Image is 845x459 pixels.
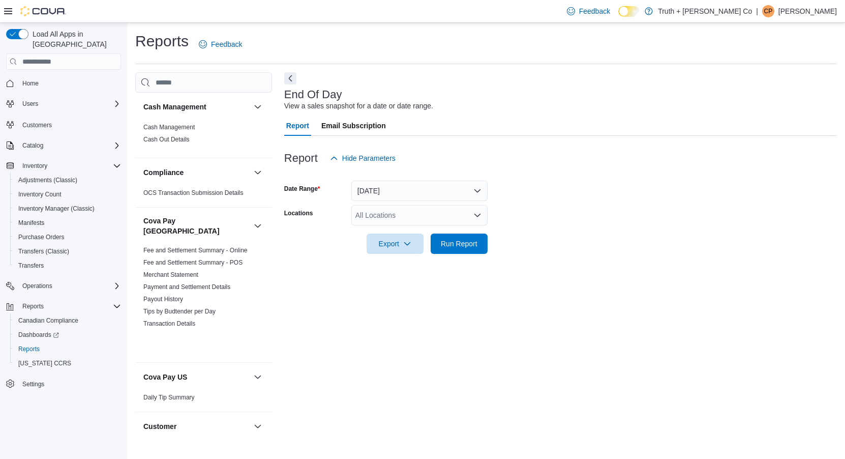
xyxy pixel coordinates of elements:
[18,77,121,90] span: Home
[22,282,52,290] span: Operations
[284,89,342,101] h3: End Of Day
[14,217,121,229] span: Manifests
[252,220,264,232] button: Cova Pay [GEOGRAPHIC_DATA]
[252,371,264,383] button: Cova Pay US
[18,98,42,110] button: Users
[18,300,48,312] button: Reports
[14,260,121,272] span: Transfers
[143,393,195,401] span: Daily Tip Summary
[10,356,125,370] button: [US_STATE] CCRS
[252,420,264,433] button: Customer
[563,1,614,21] a: Feedback
[14,217,48,229] a: Manifests
[14,174,121,186] span: Adjustments (Classic)
[14,174,81,186] a: Adjustments (Classic)
[18,176,77,184] span: Adjustments (Classic)
[764,5,773,17] span: CP
[18,160,121,172] span: Inventory
[778,5,837,17] p: [PERSON_NAME]
[10,259,125,273] button: Transfers
[579,6,610,16] span: Feedback
[18,205,95,213] span: Inventory Manager (Classic)
[18,190,62,198] span: Inventory Count
[2,97,125,111] button: Users
[18,139,47,152] button: Catalog
[14,343,121,355] span: Reports
[756,5,758,17] p: |
[284,152,318,164] h3: Report
[18,317,78,325] span: Canadian Compliance
[252,166,264,179] button: Compliance
[18,139,121,152] span: Catalog
[14,203,121,215] span: Inventory Manager (Classic)
[658,5,752,17] p: Truth + [PERSON_NAME] Co
[143,307,216,315] span: Tips by Budtender per Day
[18,118,121,131] span: Customers
[135,244,272,362] div: Cova Pay [GEOGRAPHIC_DATA]
[2,377,125,391] button: Settings
[6,72,121,418] nav: Complex example
[143,136,190,143] a: Cash Out Details
[252,101,264,113] button: Cash Management
[18,160,51,172] button: Inventory
[143,421,250,432] button: Customer
[18,331,59,339] span: Dashboards
[143,308,216,315] a: Tips by Budtender per Day
[284,72,296,84] button: Next
[22,302,44,310] span: Reports
[326,148,400,168] button: Hide Parameters
[135,187,272,207] div: Compliance
[143,259,243,266] a: Fee and Settlement Summary - POS
[10,173,125,187] button: Adjustments (Classic)
[22,100,38,108] span: Users
[143,124,195,131] a: Cash Management
[143,102,250,112] button: Cash Management
[28,29,121,49] span: Load All Apps in [GEOGRAPHIC_DATA]
[143,189,244,197] span: OCS Transaction Submission Details
[20,6,66,16] img: Cova
[18,280,56,292] button: Operations
[10,202,125,216] button: Inventory Manager (Classic)
[18,219,44,227] span: Manifests
[473,211,481,219] button: Open list of options
[10,328,125,342] a: Dashboards
[14,314,121,327] span: Canadian Compliance
[14,260,48,272] a: Transfers
[143,296,183,303] a: Payout History
[18,262,44,270] span: Transfers
[143,167,184,178] h3: Compliance
[143,216,250,236] button: Cova Pay [GEOGRAPHIC_DATA]
[143,283,230,291] a: Payment and Settlement Details
[10,313,125,328] button: Canadian Compliance
[10,342,125,356] button: Reports
[143,189,244,196] a: OCS Transaction Submission Details
[14,329,63,341] a: Dashboards
[143,283,230,291] span: Payment and Settlement Details
[14,245,121,257] span: Transfers (Classic)
[373,234,417,254] span: Export
[618,6,640,17] input: Dark Mode
[14,314,82,327] a: Canadian Compliance
[14,245,73,257] a: Transfers (Classic)
[10,230,125,244] button: Purchase Orders
[10,244,125,259] button: Transfers (Classic)
[18,359,71,367] span: [US_STATE] CCRS
[18,378,48,390] a: Settings
[2,299,125,313] button: Reports
[18,300,121,312] span: Reports
[2,76,125,91] button: Home
[143,259,243,267] span: Fee and Settlement Summary - POS
[2,159,125,173] button: Inventory
[14,357,121,369] span: Washington CCRS
[143,123,195,131] span: Cash Management
[143,167,250,178] button: Compliance
[143,102,206,112] h3: Cash Management
[143,320,195,327] a: Transaction Details
[14,357,75,369] a: [US_STATE] CCRS
[143,246,248,254] span: Fee and Settlement Summary - Online
[286,116,309,136] span: Report
[135,31,189,51] h1: Reports
[10,187,125,202] button: Inventory Count
[18,280,121,292] span: Operations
